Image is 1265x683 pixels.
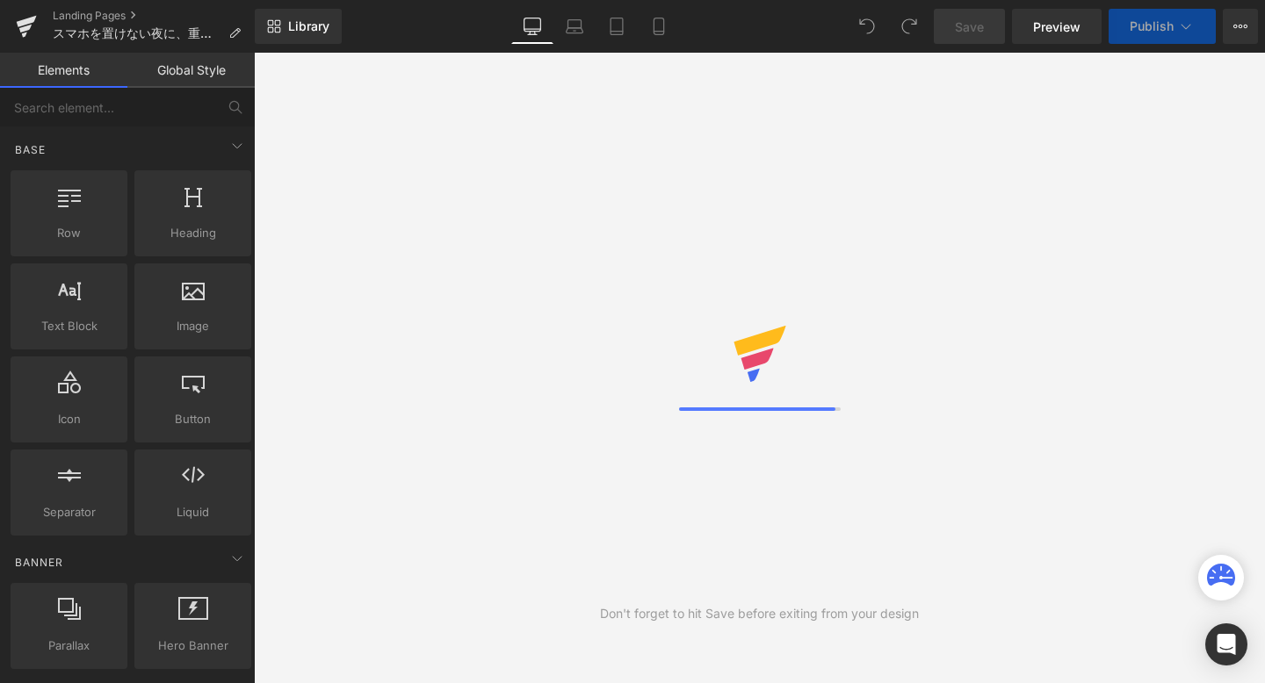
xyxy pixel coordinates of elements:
[288,18,329,34] span: Library
[255,9,342,44] a: New Library
[955,18,984,36] span: Save
[140,503,246,521] span: Liquid
[16,317,122,335] span: Text Block
[600,604,919,623] div: Don't forget to hit Save before exiting from your design
[140,410,246,428] span: Button
[1033,18,1081,36] span: Preview
[1130,19,1174,33] span: Publish
[140,636,246,655] span: Hero Banner
[849,9,885,44] button: Undo
[16,410,122,428] span: Icon
[127,53,255,88] a: Global Style
[892,9,927,44] button: Redo
[1223,9,1258,44] button: More
[53,26,221,40] span: スマホを置けない夜に、重さで“整える”という選択を。
[1109,9,1216,44] button: Publish
[596,9,638,44] a: Tablet
[53,9,255,23] a: Landing Pages
[16,224,122,242] span: Row
[140,224,246,242] span: Heading
[1012,9,1102,44] a: Preview
[13,554,65,571] span: Banner
[16,636,122,655] span: Parallax
[553,9,596,44] a: Laptop
[16,503,122,521] span: Separator
[140,317,246,335] span: Image
[511,9,553,44] a: Desktop
[1205,623,1247,665] div: Open Intercom Messenger
[638,9,680,44] a: Mobile
[13,141,47,158] span: Base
